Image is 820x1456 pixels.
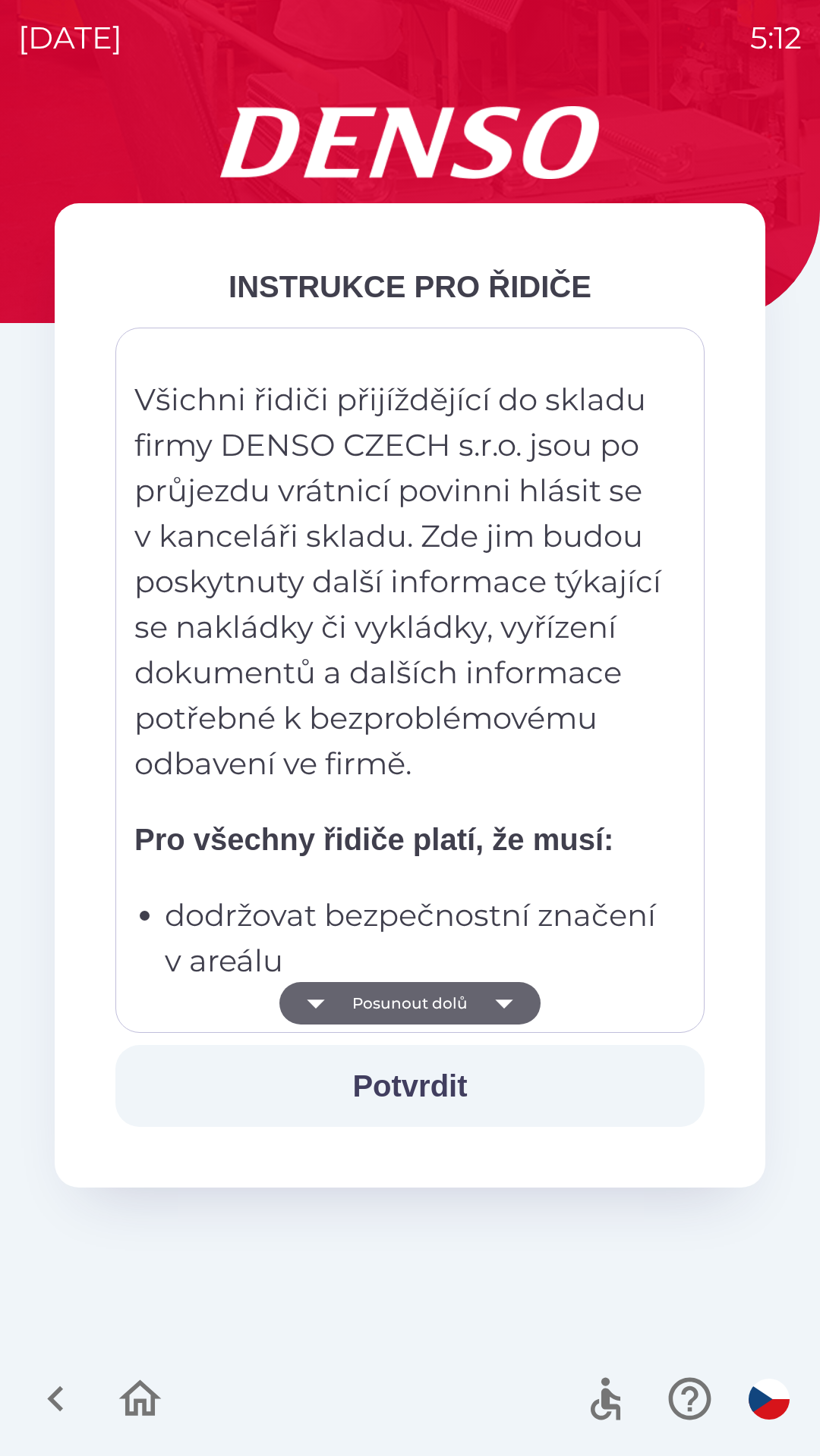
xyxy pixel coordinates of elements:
[115,264,705,309] div: INSTRUKCE PRO ŘIDIČE
[134,377,664,786] p: Všichni řidiči přijíždějící do skladu firmy DENSO CZECH s.r.o. jsou po průjezdu vrátnicí povinni ...
[134,823,613,856] strong: Pro všechny řidiče platí, že musí:
[165,893,664,984] p: dodržovat bezpečnostní značení v areálu
[115,1045,705,1127] button: Potvrdit
[279,982,541,1025] button: Posunout dolů
[750,15,802,61] p: 5:12
[18,15,122,61] p: [DATE]
[55,106,765,179] img: Logo
[749,1379,790,1420] img: cs flag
